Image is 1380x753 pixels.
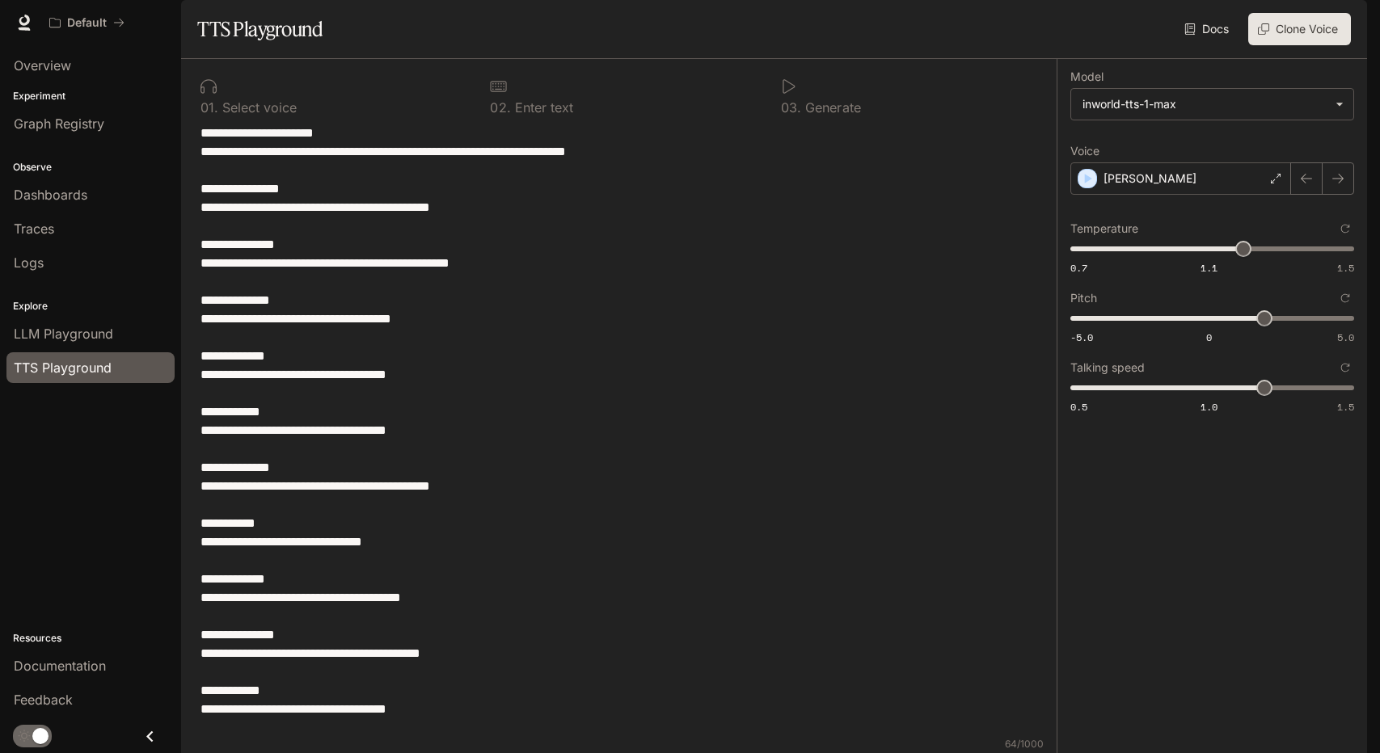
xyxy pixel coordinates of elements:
[67,16,107,30] p: Default
[1206,330,1212,344] span: 0
[1071,89,1353,120] div: inworld-tts-1-max
[801,101,861,114] p: Generate
[1336,220,1354,238] button: Reset to default
[1201,261,1218,275] span: 1.1
[1082,96,1327,112] div: inworld-tts-1-max
[1005,737,1044,751] p: 64 / 1000
[42,6,132,39] button: All workspaces
[218,101,297,114] p: Select voice
[1336,289,1354,307] button: Reset to default
[1248,13,1351,45] button: Clone Voice
[1336,359,1354,376] button: Reset to default
[1337,330,1354,344] span: 5.0
[1070,145,1099,157] p: Voice
[1070,71,1104,82] p: Model
[490,101,510,114] p: 0 2 .
[1070,362,1145,373] p: Talking speed
[1070,261,1087,275] span: 0.7
[1337,400,1354,414] span: 1.5
[510,101,573,114] p: Enter text
[1070,223,1138,234] p: Temperature
[1337,261,1354,275] span: 1.5
[197,13,323,45] h1: TTS Playground
[1181,13,1235,45] a: Docs
[1070,330,1093,344] span: -5.0
[1070,400,1087,414] span: 0.5
[1104,170,1196,187] p: [PERSON_NAME]
[781,101,801,114] p: 0 3 .
[1201,400,1218,414] span: 1.0
[200,101,218,114] p: 0 1 .
[1070,292,1097,304] p: Pitch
